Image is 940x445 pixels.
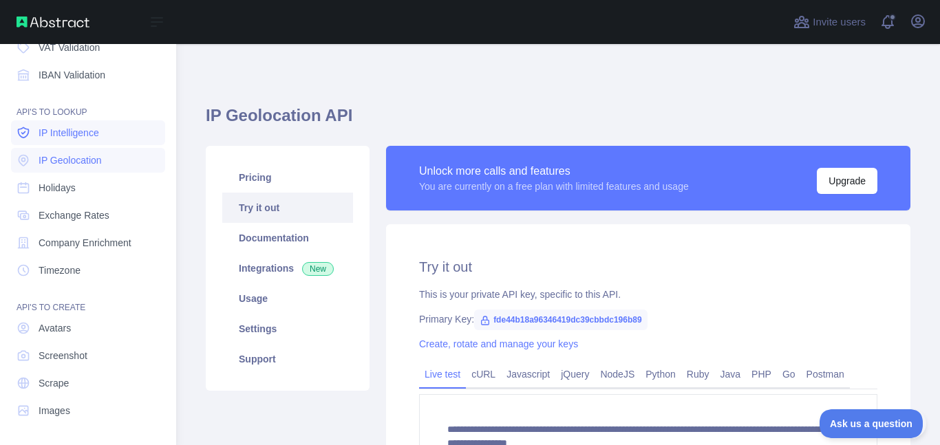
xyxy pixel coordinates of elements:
a: Python [640,363,681,385]
button: Upgrade [817,168,877,194]
a: Support [222,344,353,374]
a: Timezone [11,258,165,283]
div: Unlock more calls and features [419,163,689,180]
a: NodeJS [595,363,640,385]
a: cURL [466,363,501,385]
a: Postman [801,363,850,385]
span: VAT Validation [39,41,100,54]
a: Create, rotate and manage your keys [419,338,578,349]
span: New [302,262,334,276]
span: Avatars [39,321,71,335]
div: API'S TO CREATE [11,285,165,313]
span: IP Intelligence [39,126,99,140]
a: Company Enrichment [11,230,165,255]
a: Usage [222,283,353,314]
a: Exchange Rates [11,203,165,228]
a: Avatars [11,316,165,340]
div: You are currently on a free plan with limited features and usage [419,180,689,193]
span: fde44b18a96346419dc39cbbdc196b89 [474,310,647,330]
iframe: Toggle Customer Support [820,409,926,438]
a: Java [715,363,747,385]
span: Timezone [39,263,81,277]
span: Scrape [39,376,69,390]
span: Company Enrichment [39,236,131,250]
a: PHP [746,363,777,385]
a: Pricing [222,162,353,193]
a: Screenshot [11,343,165,368]
a: Go [777,363,801,385]
a: Documentation [222,223,353,253]
div: This is your private API key, specific to this API. [419,287,877,301]
h2: Try it out [419,257,877,276]
span: Invite users [813,14,866,30]
a: Javascript [501,363,555,385]
a: Settings [222,314,353,344]
a: Try it out [222,193,353,223]
span: Screenshot [39,349,87,362]
a: Ruby [681,363,715,385]
span: Images [39,404,70,417]
a: jQuery [555,363,595,385]
img: Abstract API [17,17,89,28]
a: IP Intelligence [11,120,165,145]
button: Invite users [791,11,868,33]
a: Integrations New [222,253,353,283]
a: Images [11,398,165,423]
span: IBAN Validation [39,68,105,82]
a: Scrape [11,371,165,395]
a: Live test [419,363,466,385]
span: Exchange Rates [39,208,109,222]
span: IP Geolocation [39,153,102,167]
a: Holidays [11,175,165,200]
h1: IP Geolocation API [206,105,910,138]
a: IP Geolocation [11,148,165,173]
a: VAT Validation [11,35,165,60]
a: IBAN Validation [11,63,165,87]
span: Holidays [39,181,76,195]
div: API'S TO LOOKUP [11,90,165,118]
div: Primary Key: [419,312,877,326]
